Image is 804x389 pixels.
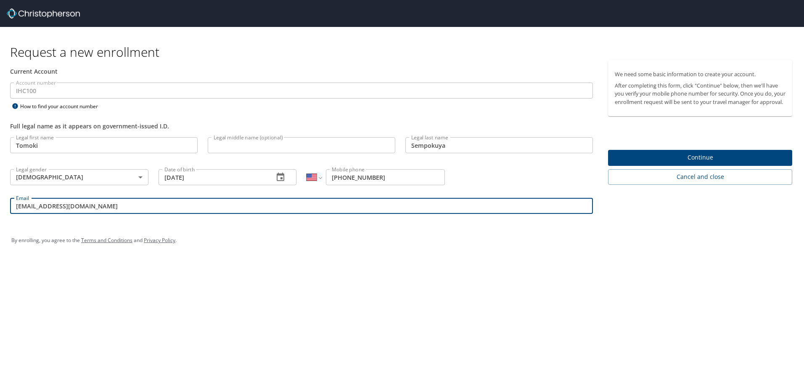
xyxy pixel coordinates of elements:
div: Current Account [10,67,593,76]
span: Continue [615,152,785,163]
button: Continue [608,150,792,166]
div: Full legal name as it appears on government-issued I.D. [10,122,593,131]
span: Cancel and close [615,172,785,182]
div: [DEMOGRAPHIC_DATA] [10,169,148,185]
img: cbt logo [7,8,80,19]
a: Terms and Conditions [81,237,132,244]
input: Enter phone number [326,169,445,185]
input: MM/DD/YYYY [159,169,267,185]
h1: Request a new enrollment [10,44,799,60]
p: After completing this form, click "Continue" below, then we'll have you verify your mobile phone ... [615,82,785,106]
a: Privacy Policy [144,237,175,244]
div: How to find your account number [10,101,115,112]
p: We need some basic information to create your account. [615,70,785,78]
button: Cancel and close [608,169,792,185]
div: By enrolling, you agree to the and . [11,230,793,251]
